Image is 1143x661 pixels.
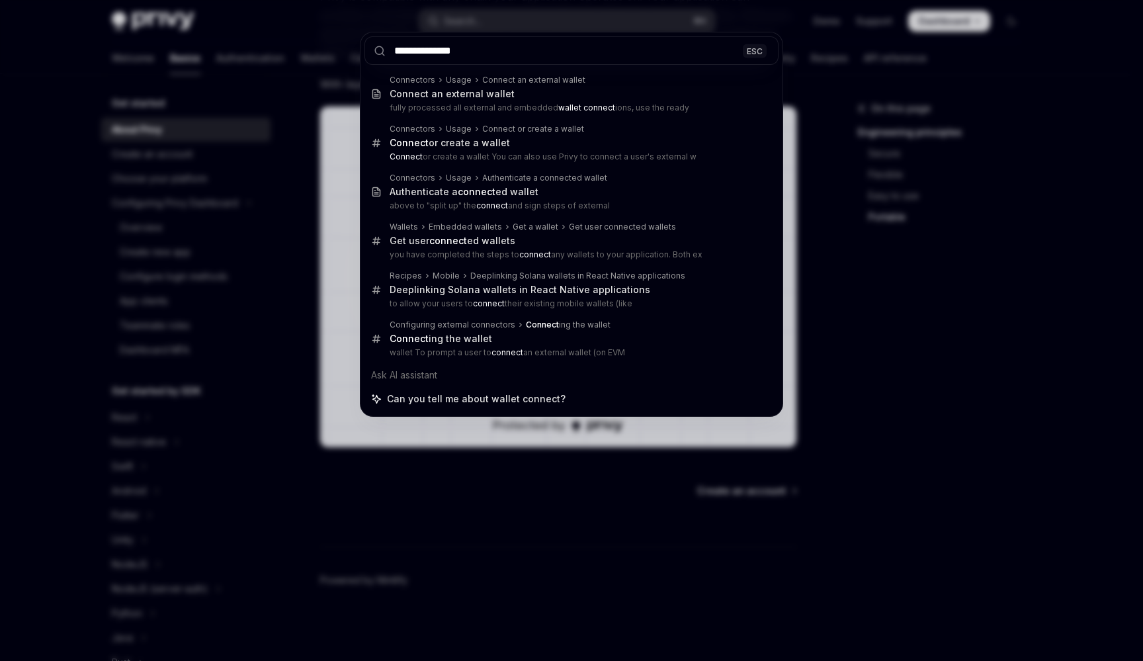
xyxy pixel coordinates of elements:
div: Authenticate a ed wallet [390,186,538,198]
div: Deeplinking Solana wallets in React Native applications [470,271,685,281]
div: or create a wallet [390,137,510,149]
b: connect [458,186,495,197]
div: Wallets [390,222,418,232]
div: Connectors [390,75,435,85]
div: Usage [446,173,472,183]
div: ESC [743,44,767,58]
div: Ask AI assistant [364,363,779,387]
div: Connectors [390,173,435,183]
b: connect [429,235,467,246]
div: ing the wallet [526,320,611,330]
b: Connect [390,137,429,148]
p: wallet To prompt a user to an external wallet (on EVM [390,347,751,358]
p: above to "split up" the and sign steps of external [390,200,751,211]
div: Authenticate a connected wallet [482,173,607,183]
p: or create a wallet You can also use Privy to connect a user's external w [390,152,751,162]
div: Recipes [390,271,422,281]
b: connect [519,249,551,259]
div: Get user ed wallets [390,235,515,247]
div: Deeplinking Solana wallets in React Native applications [390,284,650,296]
div: Get a wallet [513,222,558,232]
b: connect [491,347,523,357]
div: Connectors [390,124,435,134]
b: connect [473,298,505,308]
p: fully processed all external and embedded ions, use the ready [390,103,751,113]
div: Configuring external connectors [390,320,515,330]
div: Get user connected wallets [569,222,676,232]
span: Can you tell me about wallet connect? [387,392,566,406]
b: Connect [390,152,423,161]
b: Connect [390,333,429,344]
b: wallet connect [558,103,615,112]
div: Mobile [433,271,460,281]
div: Connect or create a wallet [482,124,584,134]
b: connect [476,200,508,210]
div: Usage [446,124,472,134]
div: Embedded wallets [429,222,502,232]
p: you have completed the steps to any wallets to your application. Both ex [390,249,751,260]
div: Connect an external wallet [390,88,515,100]
div: Connect an external wallet [482,75,585,85]
p: to allow your users to their existing mobile wallets (like [390,298,751,309]
div: Usage [446,75,472,85]
div: ing the wallet [390,333,492,345]
b: Connect [526,320,559,330]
